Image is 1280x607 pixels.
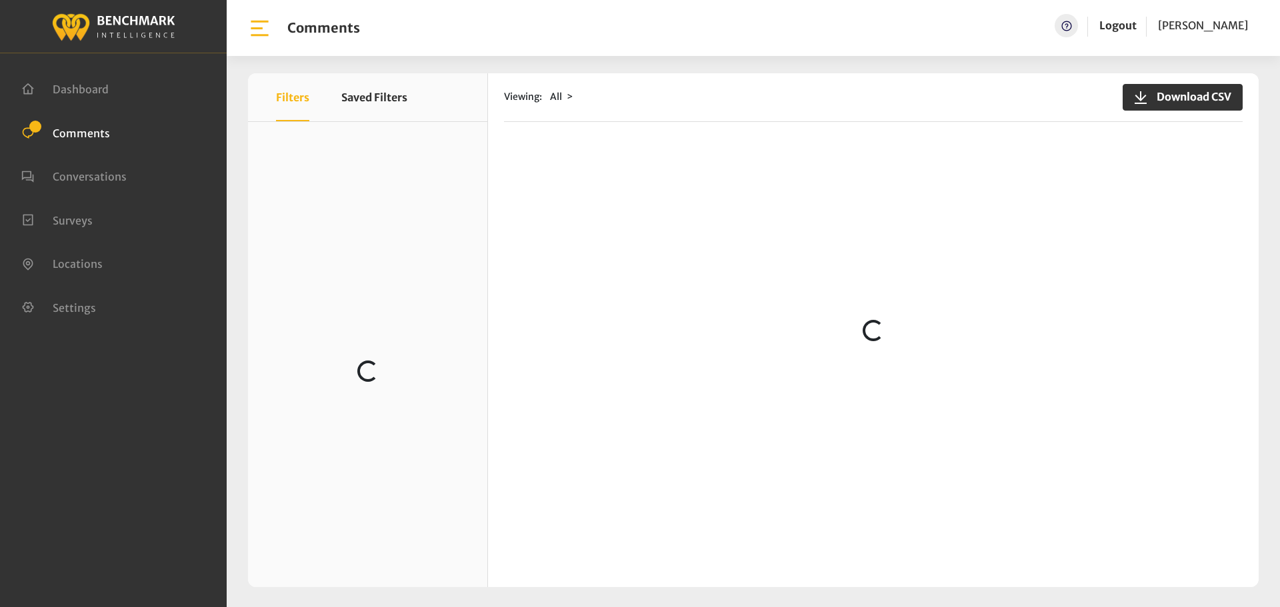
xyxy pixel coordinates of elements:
span: Download CSV [1149,89,1231,105]
a: Surveys [21,213,93,226]
a: Logout [1099,19,1137,32]
span: Settings [53,301,96,314]
span: Conversations [53,170,127,183]
a: [PERSON_NAME] [1158,14,1248,37]
h1: Comments [287,20,360,36]
button: Saved Filters [341,73,407,121]
span: All [550,91,562,103]
button: Download CSV [1123,84,1243,111]
a: Comments [21,125,110,139]
img: bar [248,17,271,40]
a: Dashboard [21,81,109,95]
a: Conversations [21,169,127,182]
span: [PERSON_NAME] [1158,19,1248,32]
span: Surveys [53,213,93,227]
a: Logout [1099,14,1137,37]
span: Viewing: [504,90,542,104]
a: Locations [21,256,103,269]
a: Settings [21,300,96,313]
span: Dashboard [53,83,109,96]
span: Locations [53,257,103,271]
span: Comments [53,126,110,139]
button: Filters [276,73,309,121]
img: benchmark [51,10,175,43]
